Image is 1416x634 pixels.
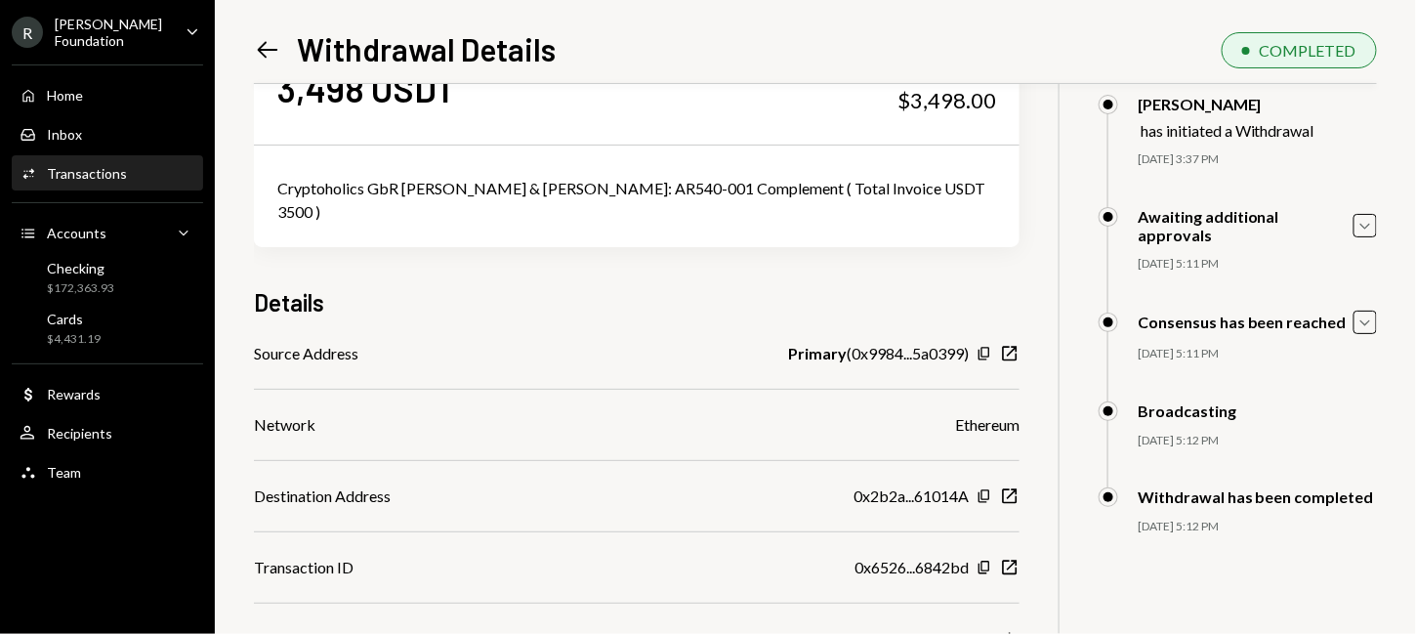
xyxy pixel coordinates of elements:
div: [DATE] 5:12 PM [1138,519,1377,535]
div: [DATE] 3:37 PM [1138,151,1377,168]
h1: Withdrawal Details [297,29,556,68]
div: Rewards [47,386,101,402]
div: 0x2b2a...61014A [854,485,969,508]
div: Destination Address [254,485,391,508]
div: Accounts [47,225,106,241]
div: Consensus has been reached [1138,313,1347,331]
div: Cards [47,311,101,327]
div: Awaiting additional approvals [1138,207,1354,244]
div: Checking [47,260,114,276]
a: Cards$4,431.19 [12,305,203,352]
a: Transactions [12,155,203,190]
a: Accounts [12,215,203,250]
a: Home [12,77,203,112]
div: Withdrawal has been completed [1138,487,1374,506]
div: Broadcasting [1138,402,1236,420]
div: R [12,17,43,48]
div: Source Address [254,342,358,365]
div: $172,363.93 [47,280,114,297]
div: Team [47,464,81,481]
div: Recipients [47,425,112,442]
div: Network [254,413,315,437]
div: Ethereum [955,413,1020,437]
div: ( 0x9984...5a0399 ) [788,342,969,365]
div: $4,431.19 [47,331,101,348]
a: Inbox [12,116,203,151]
a: Checking$172,363.93 [12,254,203,301]
div: [DATE] 5:11 PM [1138,256,1377,273]
div: [PERSON_NAME] Foundation [55,16,170,49]
div: [DATE] 5:11 PM [1138,346,1377,362]
div: Transactions [47,165,127,182]
div: $3,498.00 [897,87,996,114]
a: Recipients [12,415,203,450]
div: COMPLETED [1260,41,1356,60]
a: Team [12,454,203,489]
div: Home [47,87,83,104]
div: Inbox [47,126,82,143]
div: has initiated a Withdrawal [1141,121,1314,140]
b: Primary [788,342,847,365]
div: Transaction ID [254,556,354,579]
div: Cryptoholics GbR [PERSON_NAME] & [PERSON_NAME]: AR540-001 Complement ( Total Invoice USDT 3500 ) [277,177,996,224]
div: 3,498 USDT [277,66,455,110]
div: 0x6526...6842bd [854,556,969,579]
h3: Details [254,286,324,318]
a: Rewards [12,376,203,411]
div: [DATE] 5:12 PM [1138,433,1377,449]
div: [PERSON_NAME] [1138,95,1314,113]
